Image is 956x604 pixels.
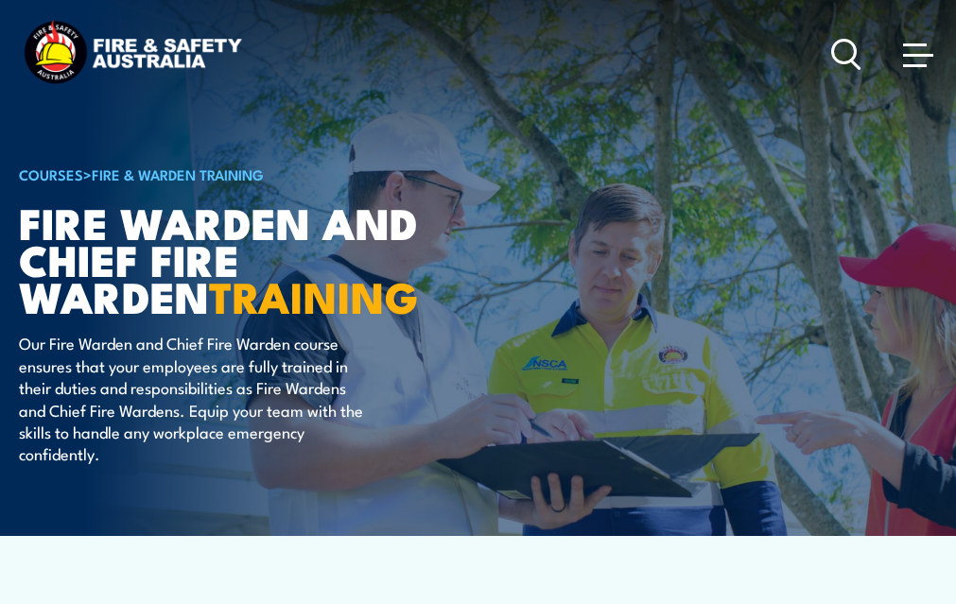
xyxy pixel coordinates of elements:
[209,263,419,328] strong: TRAINING
[19,332,364,464] p: Our Fire Warden and Chief Fire Warden course ensures that your employees are fully trained in the...
[19,164,83,184] a: COURSES
[19,203,486,314] h1: Fire Warden and Chief Fire Warden
[92,164,264,184] a: Fire & Warden Training
[19,163,486,185] h6: >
